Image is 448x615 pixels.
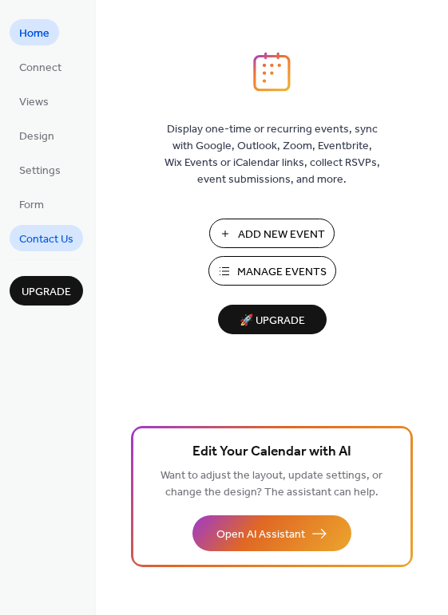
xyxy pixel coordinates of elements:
span: Form [19,197,44,214]
a: Settings [10,156,70,183]
span: Manage Events [237,264,327,281]
span: Design [19,128,54,145]
a: Form [10,191,54,217]
span: Edit Your Calendar with AI [192,441,351,463]
button: Open AI Assistant [192,515,351,551]
a: Connect [10,53,71,80]
a: Design [10,122,64,148]
span: Connect [19,60,61,77]
img: logo_icon.svg [253,52,290,92]
button: Add New Event [209,219,335,248]
button: 🚀 Upgrade [218,305,327,334]
a: Views [10,88,58,114]
a: Contact Us [10,225,83,251]
span: Settings [19,163,61,179]
span: 🚀 Upgrade [228,310,317,332]
button: Upgrade [10,276,83,306]
span: Views [19,94,49,111]
span: Display one-time or recurring events, sync with Google, Outlook, Zoom, Eventbrite, Wix Events or ... [165,121,380,188]
a: Home [10,19,59,45]
span: Home [19,26,50,42]
span: Open AI Assistant [216,526,305,543]
span: Upgrade [22,284,71,301]
span: Want to adjust the layout, update settings, or change the design? The assistant can help. [161,465,383,503]
button: Manage Events [208,256,336,286]
span: Add New Event [238,227,325,243]
span: Contact Us [19,231,73,248]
